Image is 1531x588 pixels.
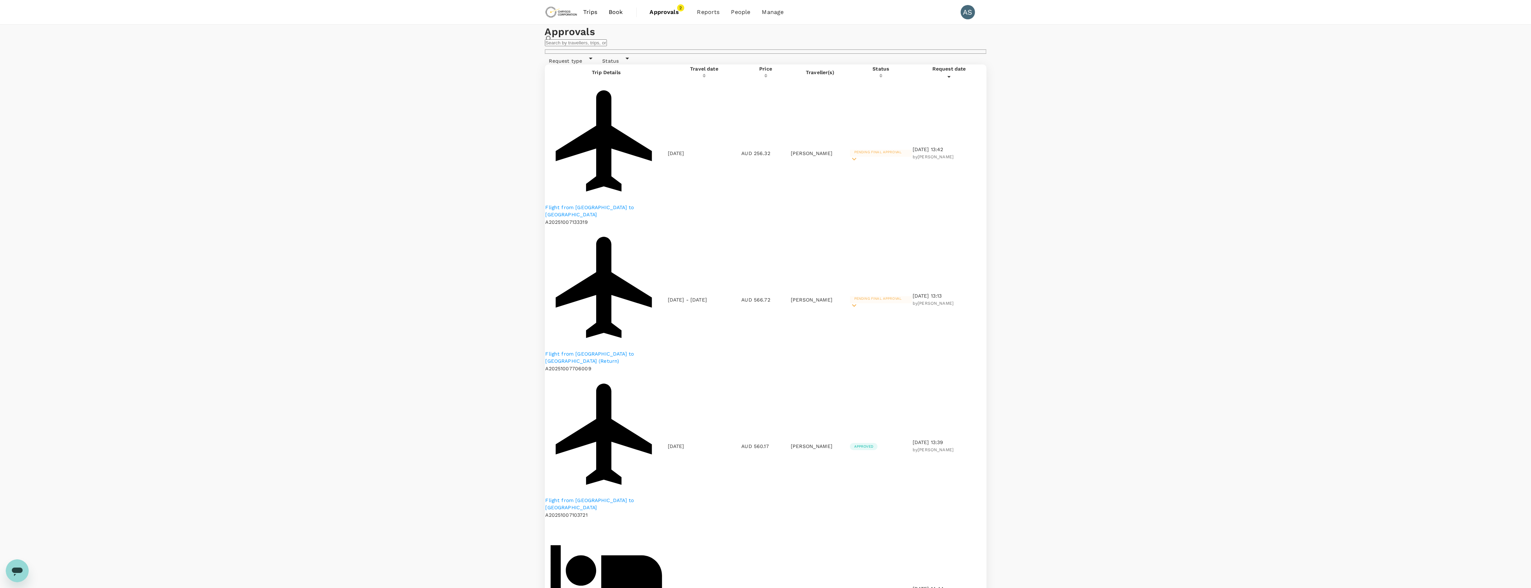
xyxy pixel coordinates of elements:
[546,366,591,371] span: A20251007706009
[546,350,667,365] a: Flight from [GEOGRAPHIC_DATA] to [GEOGRAPHIC_DATA] (Return)
[546,219,588,225] span: A20251007133319
[598,58,623,64] span: Status
[650,8,686,16] span: Approvals
[677,4,684,11] span: 2
[913,292,986,299] p: [DATE] 13:13
[741,150,790,157] p: AUD 256.32
[598,54,632,64] div: Status
[741,296,790,303] p: AUD 566.72
[850,297,906,300] span: Pending final approval
[791,296,849,303] p: [PERSON_NAME]
[918,154,954,159] span: [PERSON_NAME]
[791,443,849,450] p: [PERSON_NAME]
[583,8,597,16] span: Trips
[961,5,975,19] div: AS
[546,69,667,76] p: Trip Details
[850,296,912,303] div: Pending final approval
[546,512,588,518] span: A20251007103721
[741,443,790,450] p: AUD 560.17
[546,497,667,511] a: Flight from [GEOGRAPHIC_DATA] to [GEOGRAPHIC_DATA]
[791,150,849,157] p: [PERSON_NAME]
[913,154,954,159] span: by
[731,8,751,16] span: People
[850,444,878,449] span: Approved
[913,146,986,153] p: [DATE] 13:42
[545,25,986,39] h1: Approvals
[918,301,954,306] span: [PERSON_NAME]
[668,150,684,157] p: [DATE]
[668,443,684,450] p: [DATE]
[697,8,720,16] span: Reports
[918,447,954,452] span: [PERSON_NAME]
[850,150,912,157] div: Pending final approval
[545,39,607,46] input: Search by travellers, trips, or destination
[913,301,954,306] span: by
[741,65,790,72] div: Price
[762,8,784,16] span: Manage
[850,150,906,154] span: Pending final approval
[545,58,587,64] span: Request type
[609,8,623,16] span: Book
[6,559,29,582] iframe: Button to launch messaging window
[545,4,578,20] img: Chrysos Corporation
[546,204,667,218] a: Flight from [GEOGRAPHIC_DATA] to [GEOGRAPHIC_DATA]
[850,65,912,72] div: Status
[913,447,954,452] span: by
[791,69,849,76] p: Traveller(s)
[545,54,595,64] div: Request type
[668,296,707,303] p: [DATE] - [DATE]
[668,65,741,72] div: Travel date
[913,439,986,446] p: [DATE] 13:39
[913,65,986,72] div: Request date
